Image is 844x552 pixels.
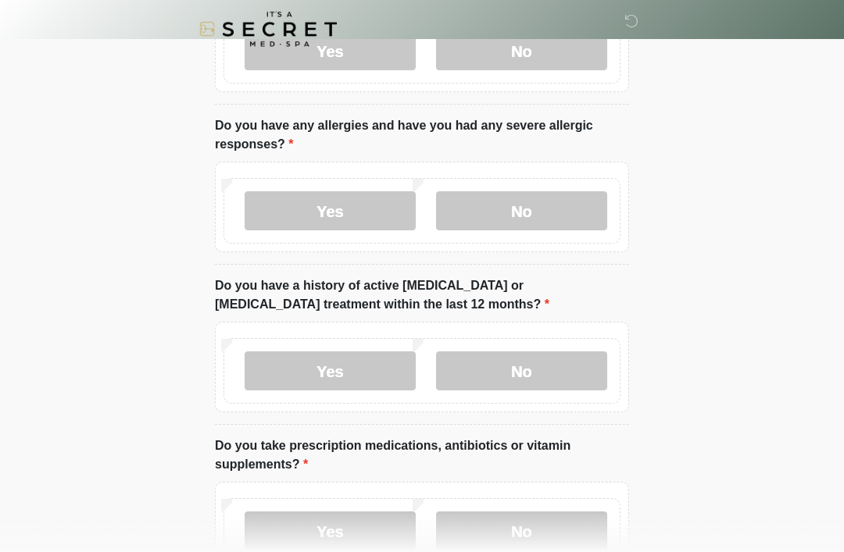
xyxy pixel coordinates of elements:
label: No [436,352,607,391]
label: Yes [245,352,416,391]
img: It's A Secret Med Spa Logo [199,12,337,47]
label: Do you have any allergies and have you had any severe allergic responses? [215,117,629,155]
label: Do you have a history of active [MEDICAL_DATA] or [MEDICAL_DATA] treatment within the last 12 mon... [215,277,629,315]
label: Yes [245,512,416,551]
label: Do you take prescription medications, antibiotics or vitamin supplements? [215,437,629,475]
label: Yes [245,192,416,231]
label: No [436,512,607,551]
label: No [436,192,607,231]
